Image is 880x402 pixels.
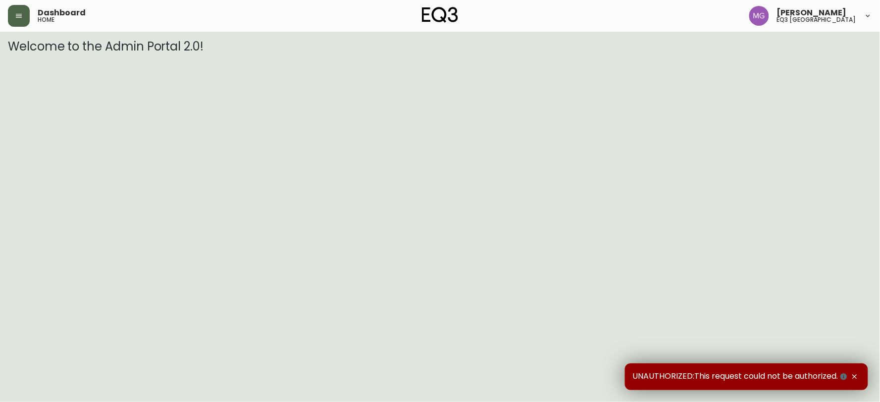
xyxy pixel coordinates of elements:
img: de8837be2a95cd31bb7c9ae23fe16153 [749,6,769,26]
span: Dashboard [38,9,86,17]
img: logo [422,7,459,23]
span: UNAUTHORIZED:This request could not be authorized. [633,371,849,382]
h5: home [38,17,54,23]
h5: eq3 [GEOGRAPHIC_DATA] [777,17,856,23]
span: [PERSON_NAME] [777,9,847,17]
h3: Welcome to the Admin Portal 2.0! [8,40,872,53]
